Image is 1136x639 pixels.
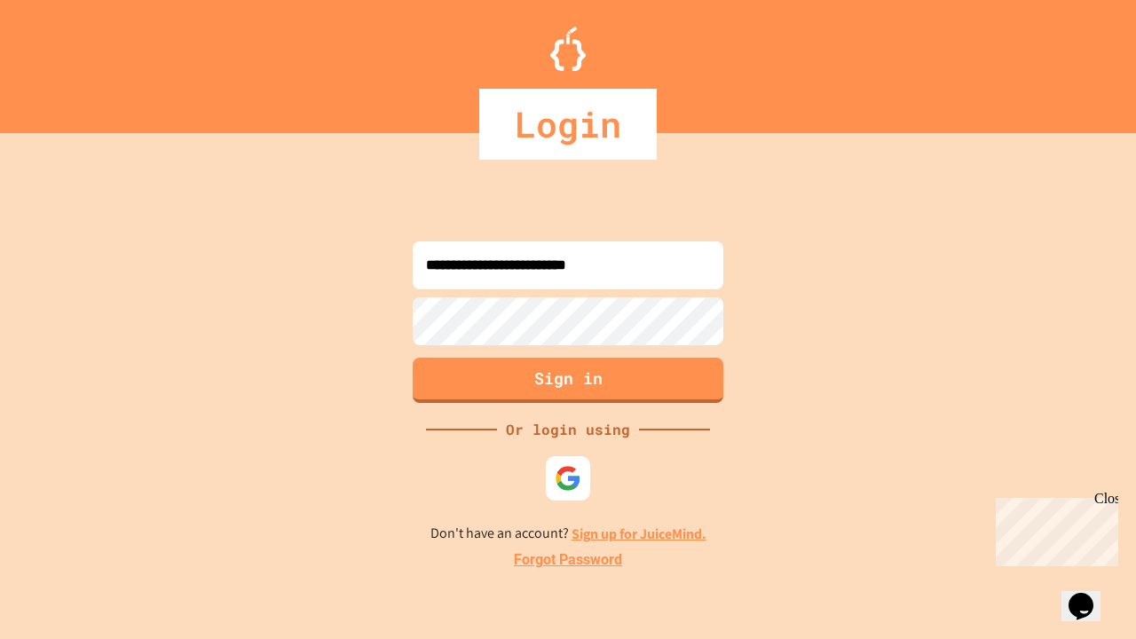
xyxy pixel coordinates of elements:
img: google-icon.svg [555,465,581,492]
iframe: chat widget [1061,568,1118,621]
a: Forgot Password [514,549,622,571]
div: Chat with us now!Close [7,7,122,113]
button: Sign in [413,358,723,403]
p: Don't have an account? [430,523,706,545]
iframe: chat widget [989,491,1118,566]
img: Logo.svg [550,27,586,71]
a: Sign up for JuiceMind. [572,525,706,543]
div: Or login using [497,419,639,440]
div: Login [479,89,657,160]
